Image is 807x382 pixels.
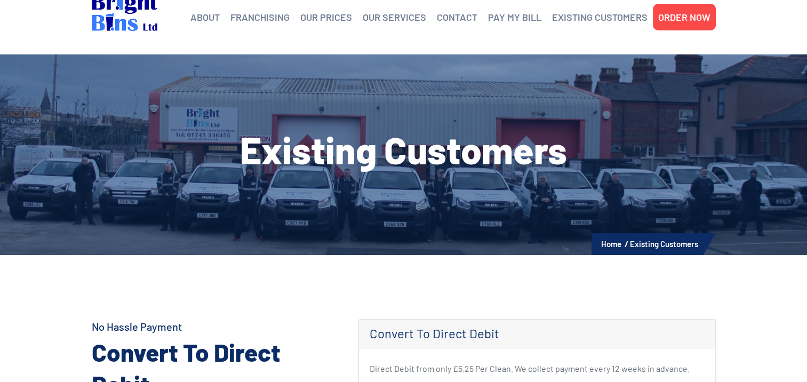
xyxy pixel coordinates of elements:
li: Existing Customers [630,237,698,251]
a: Home [601,239,621,249]
a: CONTACT [437,9,477,25]
h4: Convert To Direct Debit [370,326,705,341]
h4: No Hassle Payment [92,319,342,334]
a: ORDER NOW [658,9,710,25]
a: ABOUT [190,9,220,25]
a: OUR PRICES [300,9,352,25]
a: OUR SERVICES [363,9,426,25]
a: EXISTING CUSTOMERS [552,9,648,25]
a: PAY MY BILL [488,9,541,25]
a: FRANCHISING [230,9,290,25]
small: Direct Debit from only £5.25 Per Clean. We collect payment every 12 weeks in advance. [370,363,690,373]
h1: Existing Customers [92,131,716,168]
